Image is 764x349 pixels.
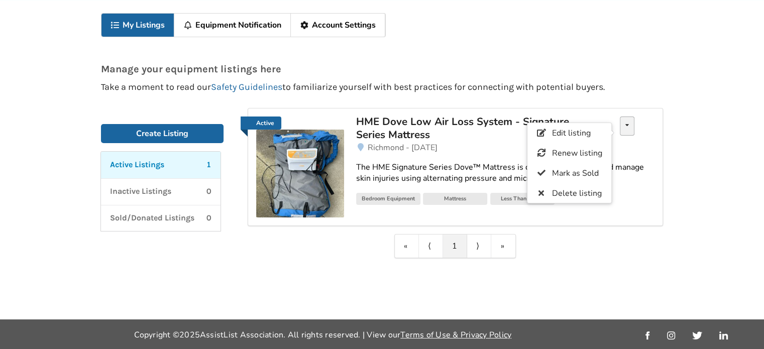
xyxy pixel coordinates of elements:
[356,193,420,205] div: Bedroom Equipment
[552,188,602,199] span: Delete listing
[491,235,515,258] a: Last item
[490,193,555,205] div: Less Than 1 Year
[256,130,344,217] img: bedroom equipment-hme dove low air loss system - signature series mattress
[101,82,663,92] p: Take a moment to read our to familiarize yourself with best practices for connecting with potenti...
[206,159,211,171] p: 1
[110,212,194,224] p: Sold/Donated Listings
[419,235,443,258] a: Previous item
[356,117,591,142] a: HME Dove Low Air Loss System - Signature Series Mattress
[174,14,291,37] a: Equipment Notification
[552,128,591,139] span: Edit listing
[206,186,211,197] p: 0
[356,142,654,154] a: Richmond - [DATE]
[692,331,702,339] img: twitter_link
[110,159,164,171] p: Active Listings
[206,212,211,224] p: 0
[719,331,728,339] img: linkedin_link
[256,117,344,217] a: Active
[101,14,174,37] a: My Listings
[110,186,171,197] p: Inactive Listings
[423,193,487,205] div: Mattress
[101,124,224,143] a: Create Listing
[356,154,654,193] a: The HME Signature Series Dove™ Mattress is designed to prevent and manage skin injuries using alt...
[467,235,491,258] a: Next item
[400,329,511,340] a: Terms of Use & Privacy Policy
[552,148,602,159] span: Renew listing
[241,117,281,130] a: Active
[645,331,649,339] img: facebook_link
[101,64,663,74] p: Manage your equipment listings here
[368,142,438,153] span: Richmond - [DATE]
[394,234,516,258] div: Pagination Navigation
[443,235,467,258] a: 1
[395,235,419,258] a: First item
[667,331,675,339] img: instagram_link
[356,115,591,142] div: HME Dove Low Air Loss System - Signature Series Mattress
[356,162,654,185] div: The HME Signature Series Dove™ Mattress is designed to prevent and manage skin injuries using alt...
[291,14,385,37] a: Account Settings
[211,81,282,92] a: Safety Guidelines
[356,192,654,207] a: Bedroom EquipmentMattressLess Than 1 Year
[552,168,599,179] span: Mark as Sold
